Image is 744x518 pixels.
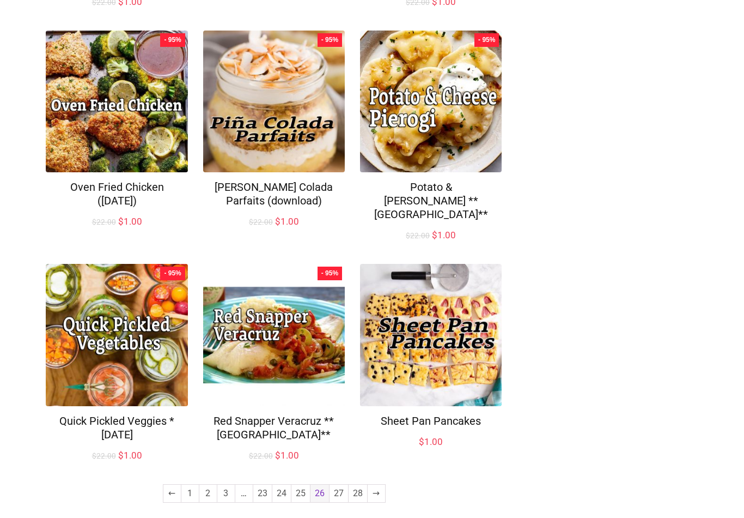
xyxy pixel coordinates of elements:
[330,485,348,502] a: Page 27
[419,436,424,447] span: $
[59,414,174,441] a: Quick Pickled Veggies * [DATE]
[419,436,443,447] bdi: 1.00
[275,450,280,461] span: $
[310,485,329,502] span: Page 26
[360,31,502,172] img: Potato & Cheese Pierogi **Poland**
[70,180,164,207] a: Oven Fried Chicken ([DATE])
[92,218,96,226] span: $
[118,216,142,227] bdi: 1.00
[275,216,299,227] bdi: 1.00
[249,218,253,226] span: $
[46,31,187,172] img: Oven Fried Chicken (Memorial Day)
[92,451,96,460] span: $
[249,218,273,226] bdi: 22.00
[253,485,272,502] a: Page 23
[118,216,124,227] span: $
[406,231,410,240] span: $
[432,230,456,240] bdi: 1.00
[275,216,280,227] span: $
[432,230,437,240] span: $
[118,450,124,461] span: $
[163,485,181,502] a: ←
[291,485,310,502] a: Page 25
[381,414,481,427] a: Sheet Pan Pancakes
[181,485,199,502] a: Page 1
[199,485,217,502] a: Page 2
[215,180,333,207] a: [PERSON_NAME] Colada Parfaits (download)
[249,451,253,460] span: $
[164,269,181,278] span: - 95%
[214,414,334,441] a: Red Snapper Veracruz ** [GEOGRAPHIC_DATA]**
[92,451,116,460] bdi: 22.00
[478,36,495,44] span: - 95%
[321,36,338,44] span: - 95%
[406,231,430,240] bdi: 22.00
[203,264,345,406] img: Red Snapper Veracruz ** Mexico**
[275,450,299,461] bdi: 1.00
[368,485,385,502] a: →
[203,31,345,172] img: Pina Colada Parfaits (download)
[272,485,291,502] a: Page 24
[164,36,181,44] span: - 95%
[374,180,488,221] a: Potato & [PERSON_NAME] **[GEOGRAPHIC_DATA]**
[360,264,502,406] img: Sheet Pan Pancakes
[217,485,235,502] a: Page 3
[249,451,273,460] bdi: 22.00
[118,450,142,461] bdi: 1.00
[321,269,338,278] span: - 95%
[235,485,253,502] span: …
[92,218,116,226] bdi: 22.00
[46,264,187,406] img: Quick Pickled Veggies * National Pickle Day
[349,485,367,502] a: Page 28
